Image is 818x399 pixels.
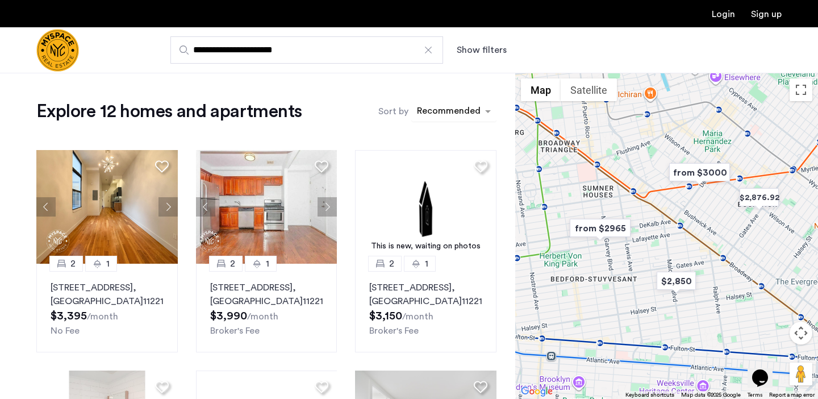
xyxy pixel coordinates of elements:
[196,197,215,217] button: Previous apartment
[369,310,402,322] span: $3,150
[790,363,812,385] button: Drag Pegman onto the map to open Street View
[87,312,118,321] sub: /month
[457,43,507,57] button: Show or hide filters
[411,101,496,122] ng-select: sort-apartment
[681,392,741,398] span: Map data ©2025 Google
[196,150,337,264] img: 8515455b-be52-4141-8a40-4c35d33cf98b_638720400876696212.jpeg
[712,10,735,19] a: Login
[369,281,482,308] p: [STREET_ADDRESS] 11221
[36,264,178,352] a: 21[STREET_ADDRESS], [GEOGRAPHIC_DATA]11221No Fee
[425,257,428,271] span: 1
[36,29,79,72] a: Cazamio Logo
[210,310,247,322] span: $3,990
[51,326,80,335] span: No Fee
[402,312,433,321] sub: /month
[565,215,635,241] div: from $2965
[266,257,269,271] span: 1
[652,268,700,294] div: $2,850
[751,10,782,19] a: Registration
[790,322,812,344] button: Map camera controls
[51,281,164,308] p: [STREET_ADDRESS] 11221
[36,29,79,72] img: logo
[51,310,87,322] span: $3,395
[318,197,337,217] button: Next apartment
[230,257,235,271] span: 2
[355,150,496,264] img: 2.gif
[389,257,394,271] span: 2
[518,384,556,399] img: Google
[210,281,323,308] p: [STREET_ADDRESS] 11221
[769,391,815,399] a: Report a map error
[518,384,556,399] a: Open this area in Google Maps (opens a new window)
[247,312,278,321] sub: /month
[521,78,561,101] button: Show street map
[355,150,496,264] a: This is new, waiting on photos
[361,240,491,252] div: This is new, waiting on photos
[790,78,812,101] button: Toggle fullscreen view
[748,354,784,388] iframe: chat widget
[415,104,481,120] div: Recommended
[665,160,734,185] div: from $3000
[561,78,617,101] button: Show satellite imagery
[158,197,178,217] button: Next apartment
[369,326,419,335] span: Broker's Fee
[170,36,443,64] input: Apartment Search
[378,105,408,118] label: Sort by
[36,100,302,123] h1: Explore 12 homes and apartments
[748,391,762,399] a: Terms (opens in new tab)
[355,264,496,352] a: 21[STREET_ADDRESS], [GEOGRAPHIC_DATA]11221Broker's Fee
[36,197,56,217] button: Previous apartment
[36,150,178,264] img: d0e56a97-1207-423d-8c07-3ef98b21e305_638906185507542700.jpeg
[70,257,76,271] span: 2
[735,185,783,210] div: $2,876.92
[106,257,110,271] span: 1
[210,326,260,335] span: Broker's Fee
[625,391,674,399] button: Keyboard shortcuts
[196,264,337,352] a: 21[STREET_ADDRESS], [GEOGRAPHIC_DATA]11221Broker's Fee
